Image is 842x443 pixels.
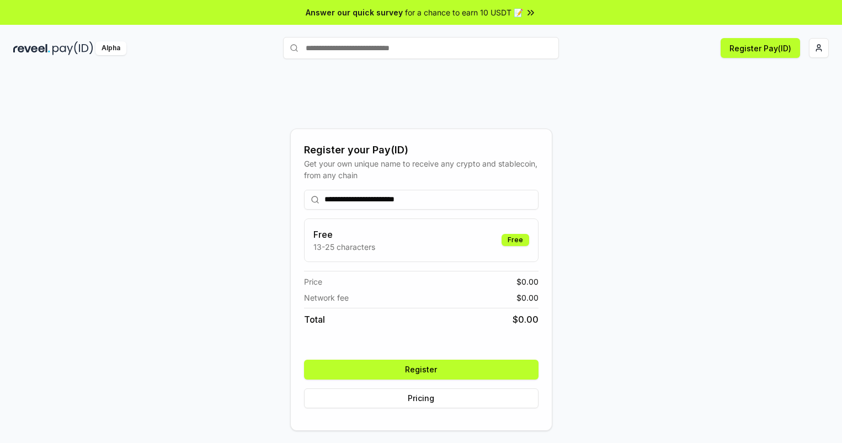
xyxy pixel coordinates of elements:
[516,292,539,303] span: $ 0.00
[304,360,539,380] button: Register
[513,313,539,326] span: $ 0.00
[405,7,523,18] span: for a chance to earn 10 USDT 📝
[313,241,375,253] p: 13-25 characters
[721,38,800,58] button: Register Pay(ID)
[502,234,529,246] div: Free
[306,7,403,18] span: Answer our quick survey
[304,276,322,287] span: Price
[516,276,539,287] span: $ 0.00
[52,41,93,55] img: pay_id
[304,388,539,408] button: Pricing
[95,41,126,55] div: Alpha
[304,313,325,326] span: Total
[304,158,539,181] div: Get your own unique name to receive any crypto and stablecoin, from any chain
[304,142,539,158] div: Register your Pay(ID)
[313,228,375,241] h3: Free
[304,292,349,303] span: Network fee
[13,41,50,55] img: reveel_dark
